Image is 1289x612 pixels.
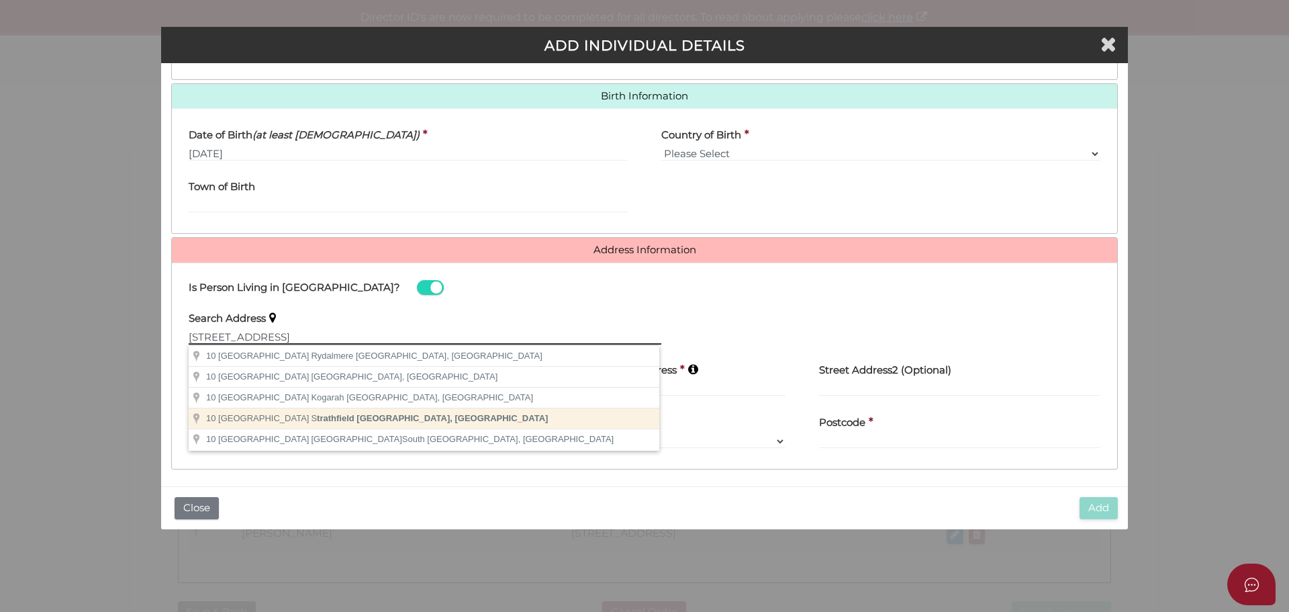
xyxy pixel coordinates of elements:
[206,434,216,444] span: 10
[189,330,661,345] input: Enter Address
[218,371,309,382] span: [GEOGRAPHIC_DATA]
[688,363,698,375] i: Keep typing in your address(including suburb) until it appears
[1080,497,1118,519] button: Add
[311,413,317,423] span: S
[206,413,216,423] span: 10
[189,282,400,294] h4: Is Person Living in [GEOGRAPHIC_DATA]?
[269,312,276,323] i: Keep typing in your address(including suburb) until it appears
[182,245,1107,256] a: Address Information
[311,392,533,402] span: Kogarah [GEOGRAPHIC_DATA], [GEOGRAPHIC_DATA]
[311,351,542,361] span: Rydalmere [GEOGRAPHIC_DATA], [GEOGRAPHIC_DATA]
[218,351,309,361] span: [GEOGRAPHIC_DATA]
[1227,564,1276,605] button: Open asap
[206,351,216,361] span: 10
[206,392,216,402] span: 10
[175,497,219,519] button: Close
[189,313,266,324] h4: Search Address
[218,392,309,402] span: [GEOGRAPHIC_DATA]
[206,371,216,382] span: 10
[402,434,408,444] span: S
[311,413,548,423] span: trathfield [GEOGRAPHIC_DATA], [GEOGRAPHIC_DATA]
[218,434,309,444] span: [GEOGRAPHIC_DATA]
[311,434,614,444] span: [GEOGRAPHIC_DATA] outh [GEOGRAPHIC_DATA], [GEOGRAPHIC_DATA]
[218,413,309,423] span: [GEOGRAPHIC_DATA]
[819,417,865,429] h4: Postcode
[819,365,951,376] h4: Street Address2 (Optional)
[311,371,497,382] span: [GEOGRAPHIC_DATA], [GEOGRAPHIC_DATA]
